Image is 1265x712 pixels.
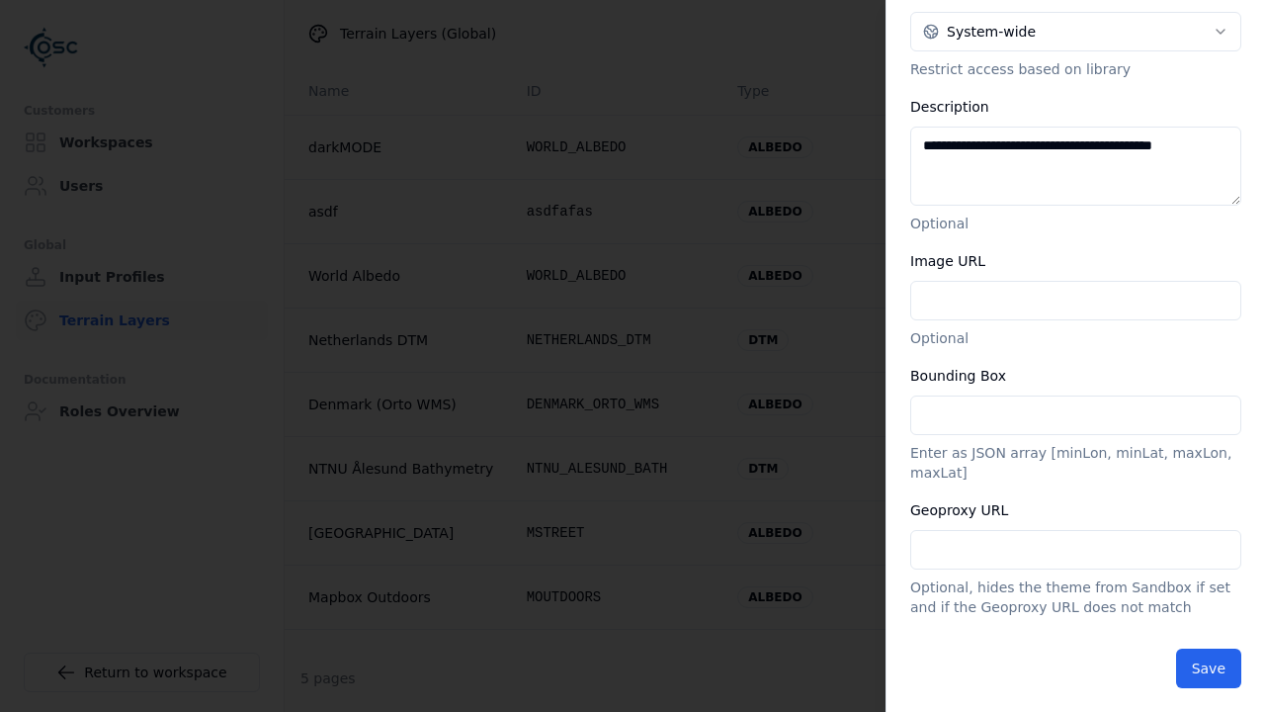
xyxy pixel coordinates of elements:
button: Save [1176,649,1241,688]
label: Description [910,99,989,115]
p: Optional [910,214,1241,233]
label: Bounding Box [910,368,1006,384]
p: Optional [910,328,1241,348]
label: Geoproxy URL [910,502,1008,518]
p: Optional, hides the theme from Sandbox if set and if the Geoproxy URL does not match [910,578,1241,617]
label: Image URL [910,253,985,269]
p: Restrict access based on library [910,59,1241,79]
p: Enter as JSON array [minLon, minLat, maxLon, maxLat] [910,443,1241,483]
